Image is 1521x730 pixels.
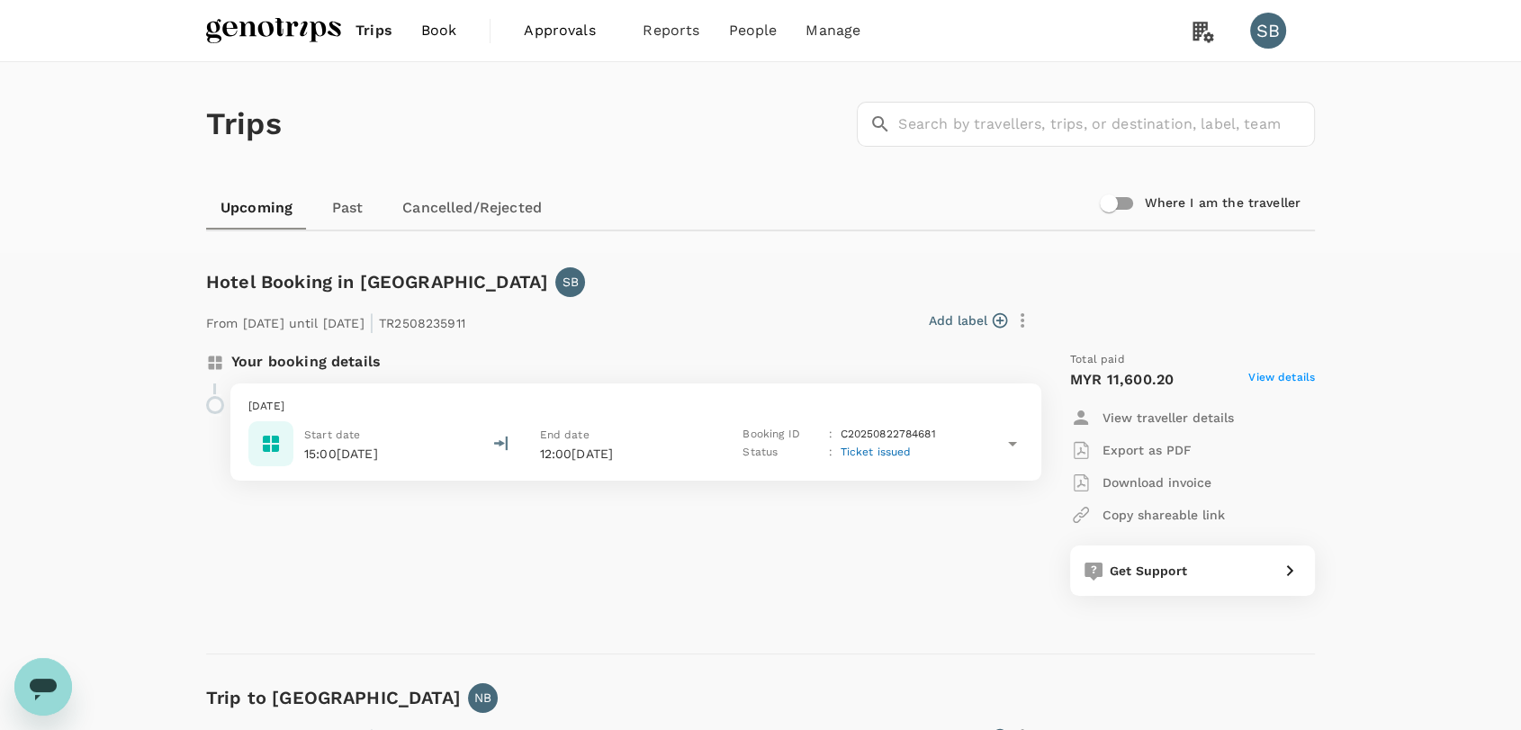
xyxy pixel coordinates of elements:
span: Reports [643,20,699,41]
h6: Where I am the traveller [1144,194,1300,213]
p: Status [742,444,822,462]
span: Approvals [524,20,614,41]
p: : [829,426,832,444]
p: 12:00[DATE] [540,445,711,463]
h1: Trips [206,62,282,186]
div: SB [1250,13,1286,49]
button: Download invoice [1070,466,1211,499]
p: Booking ID [742,426,822,444]
p: Download invoice [1102,473,1211,491]
a: Cancelled/Rejected [388,186,556,230]
span: Ticket issued [840,446,911,458]
p: C20250822784681 [840,426,935,444]
p: View traveller details [1102,409,1234,427]
iframe: Button to launch messaging window [14,658,72,716]
span: View details [1248,369,1315,391]
a: Upcoming [206,186,307,230]
button: Export as PDF [1070,434,1192,466]
span: Trips [355,20,392,41]
h6: Trip to [GEOGRAPHIC_DATA] [206,683,461,712]
p: : [829,444,832,462]
p: NB [474,689,491,707]
span: Manage [805,20,860,41]
span: End date [540,428,589,441]
span: Book [421,20,457,41]
span: Start date [304,428,361,441]
a: Past [307,186,388,230]
button: Copy shareable link [1070,499,1225,531]
p: 15:00[DATE] [304,445,378,463]
button: Add label [929,311,1007,329]
span: People [728,20,777,41]
p: Export as PDF [1102,441,1192,459]
img: Genotrips - ALL [206,11,341,50]
span: Get Support [1110,563,1187,578]
p: SB [562,273,578,291]
span: | [369,310,374,335]
button: View traveller details [1070,401,1234,434]
span: Total paid [1070,351,1125,369]
h6: Hotel Booking in [GEOGRAPHIC_DATA] [206,267,548,296]
p: Your booking details [231,351,381,373]
p: [DATE] [248,398,1023,416]
p: Copy shareable link [1102,506,1225,524]
p: MYR 11,600.20 [1070,369,1174,391]
p: From [DATE] until [DATE] TR2508235911 [206,304,465,337]
input: Search by travellers, trips, or destination, label, team [898,102,1315,147]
